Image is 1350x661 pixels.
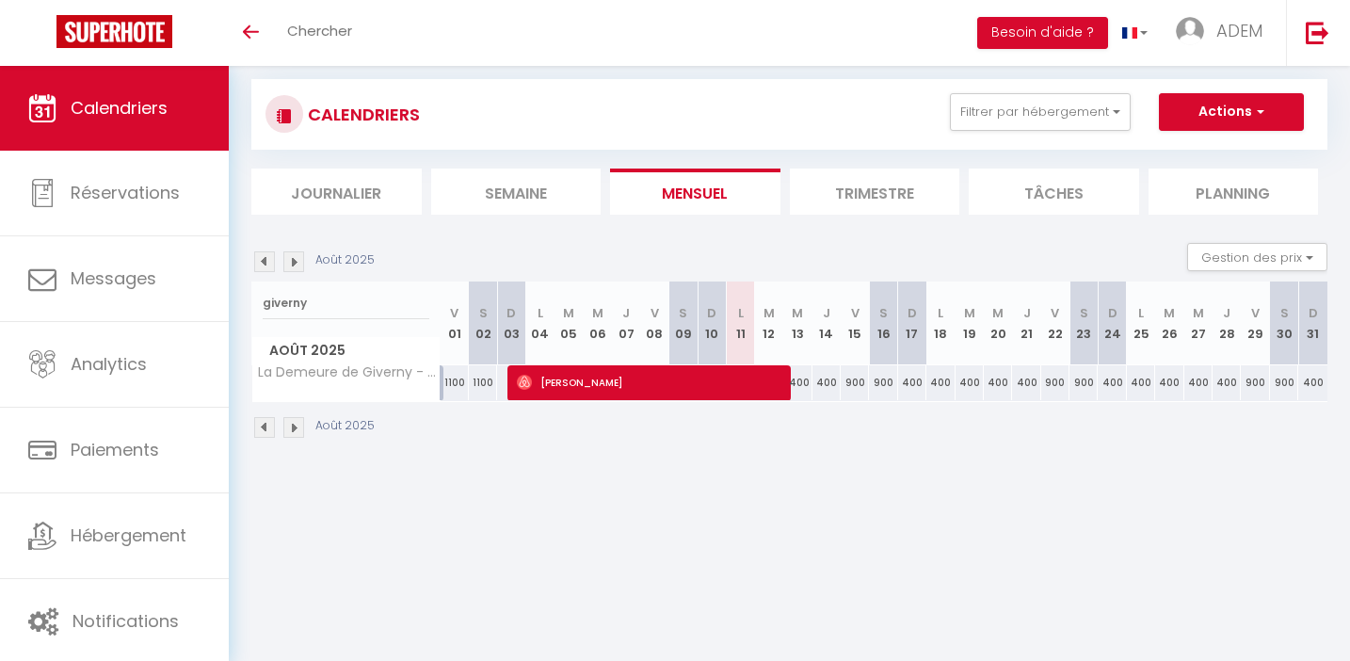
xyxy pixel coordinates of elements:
div: 400 [984,365,1012,400]
th: 03 [497,282,525,365]
span: Paiements [71,438,159,461]
th: 29 [1241,282,1269,365]
abbr: D [707,304,716,322]
abbr: M [792,304,803,322]
th: 21 [1012,282,1040,365]
abbr: V [1251,304,1260,322]
div: 400 [1127,365,1155,400]
abbr: D [1108,304,1117,322]
th: 28 [1213,282,1241,365]
abbr: S [879,304,888,322]
span: [PERSON_NAME] [517,364,780,400]
span: Août 2025 [252,337,440,364]
abbr: D [506,304,516,322]
span: Hébergement [71,524,186,547]
li: Semaine [431,169,602,215]
span: Notifications [72,609,179,633]
button: Filtrer par hébergement [950,93,1131,131]
abbr: J [823,304,830,322]
span: Réservations [71,181,180,204]
abbr: D [1309,304,1318,322]
abbr: J [622,304,630,322]
th: 12 [755,282,783,365]
th: 11 [726,282,754,365]
li: Planning [1149,169,1319,215]
abbr: S [479,304,488,322]
button: Actions [1159,93,1304,131]
span: Chercher [287,21,352,40]
th: 27 [1184,282,1213,365]
div: 400 [1298,365,1327,400]
input: Rechercher un logement... [263,286,429,320]
div: 900 [1069,365,1098,400]
abbr: M [1164,304,1175,322]
th: 08 [640,282,668,365]
div: 400 [783,365,812,400]
div: 400 [1213,365,1241,400]
th: 06 [583,282,611,365]
img: ... [1176,17,1204,45]
th: 07 [612,282,640,365]
span: Messages [71,266,156,290]
div: 900 [1241,365,1269,400]
th: 26 [1155,282,1183,365]
th: 18 [926,282,955,365]
th: 10 [698,282,726,365]
div: 900 [841,365,869,400]
th: 16 [869,282,897,365]
iframe: LiveChat chat widget [1271,582,1350,661]
div: 400 [1184,365,1213,400]
abbr: M [992,304,1004,322]
abbr: J [1223,304,1230,322]
div: 400 [1098,365,1126,400]
th: 23 [1069,282,1098,365]
span: Calendriers [71,96,168,120]
th: 09 [669,282,698,365]
th: 22 [1041,282,1069,365]
button: Gestion des prix [1187,243,1327,271]
th: 24 [1098,282,1126,365]
abbr: M [563,304,574,322]
th: 15 [841,282,869,365]
th: 02 [469,282,497,365]
th: 20 [984,282,1012,365]
th: 05 [554,282,583,365]
th: 17 [898,282,926,365]
span: ADEM [1216,19,1262,42]
th: 31 [1298,282,1327,365]
th: 04 [526,282,554,365]
abbr: V [651,304,659,322]
abbr: L [738,304,744,322]
abbr: M [592,304,603,322]
div: 900 [1270,365,1298,400]
p: Août 2025 [315,251,375,269]
abbr: S [1080,304,1088,322]
abbr: M [964,304,975,322]
abbr: D [908,304,917,322]
img: logout [1306,21,1329,44]
span: La Demeure de Giverny - Collection Idylliq [255,365,443,379]
div: 400 [926,365,955,400]
button: Besoin d'aide ? [977,17,1108,49]
div: 400 [812,365,841,400]
div: 1100 [441,365,469,400]
div: 900 [1041,365,1069,400]
th: 01 [441,282,469,365]
h3: CALENDRIERS [303,93,420,136]
div: 400 [956,365,984,400]
abbr: L [938,304,943,322]
abbr: L [1138,304,1144,322]
th: 25 [1127,282,1155,365]
li: Trimestre [790,169,960,215]
th: 13 [783,282,812,365]
th: 14 [812,282,841,365]
li: Mensuel [610,169,780,215]
abbr: S [679,304,687,322]
abbr: V [450,304,458,322]
abbr: V [1051,304,1059,322]
p: Août 2025 [315,417,375,435]
div: 400 [1012,365,1040,400]
div: 1100 [469,365,497,400]
img: Super Booking [56,15,172,48]
abbr: J [1023,304,1031,322]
